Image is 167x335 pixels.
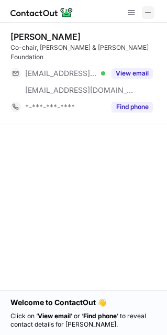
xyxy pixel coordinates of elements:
[10,6,73,19] img: ContactOut v5.3.10
[10,297,157,308] h1: Welcome to ContactOut 👋
[10,31,81,42] div: [PERSON_NAME]
[25,85,134,95] span: [EMAIL_ADDRESS][DOMAIN_NAME]
[25,69,97,78] span: [EMAIL_ADDRESS][DOMAIN_NAME]
[83,312,117,320] strong: Find phone
[112,68,153,79] button: Reveal Button
[10,43,161,62] div: Co-chair, [PERSON_NAME] & [PERSON_NAME] Foundation
[10,312,157,329] p: Click on ‘ ’ or ‘ ’ to reveal contact details for [PERSON_NAME].
[112,102,153,112] button: Reveal Button
[38,312,71,320] strong: View email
